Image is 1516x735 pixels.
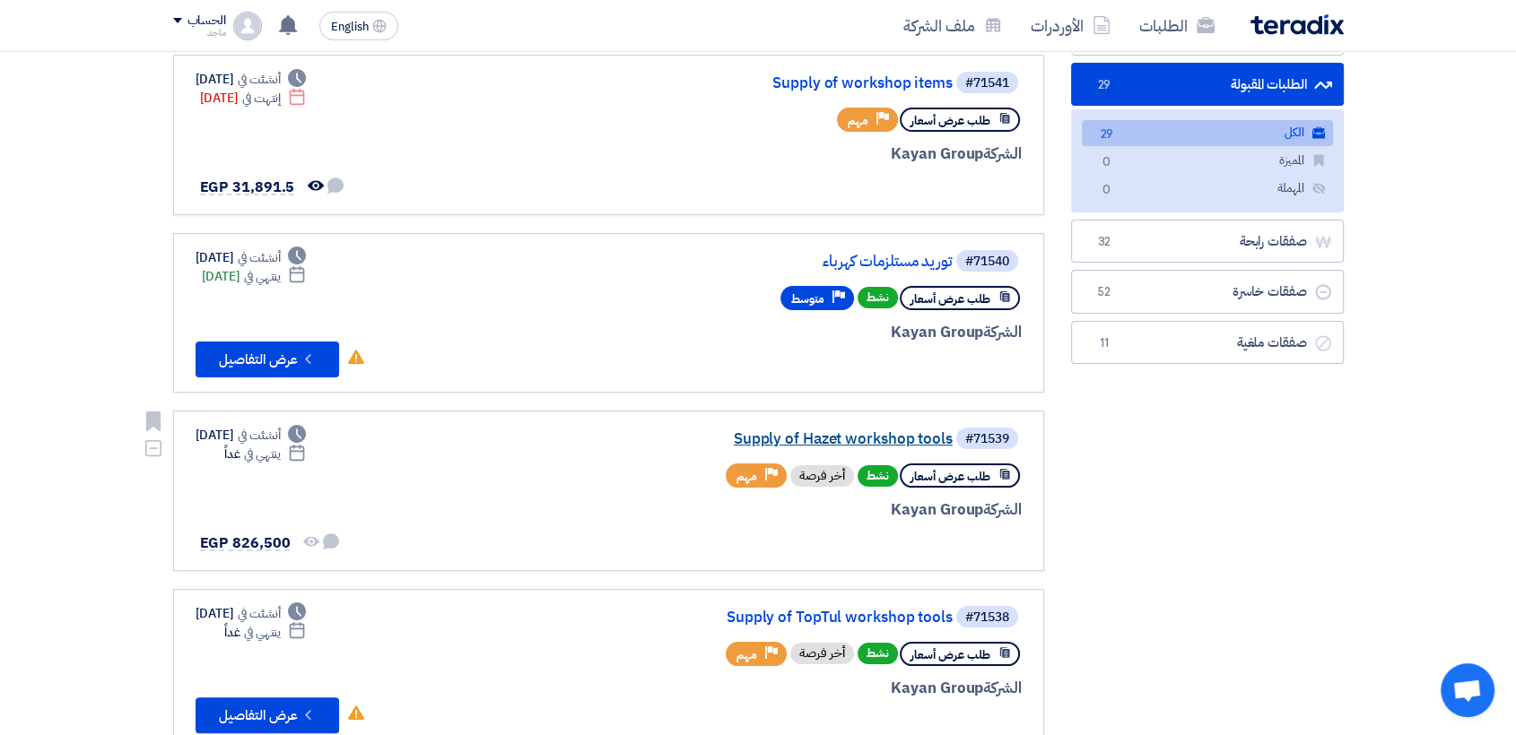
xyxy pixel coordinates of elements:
[202,267,307,286] div: [DATE]
[200,177,295,198] span: EGP 31,891.5
[910,646,990,663] span: طلب عرض أسعار
[965,255,1009,268] div: #71540
[1096,153,1118,172] span: 0
[790,465,854,487] div: أخر فرصة
[238,426,281,445] span: أنشئت في
[965,611,1009,624] div: #71538
[331,21,369,33] span: English
[196,70,307,89] div: [DATE]
[790,643,854,664] div: أخر فرصة
[736,468,757,485] span: مهم
[858,643,898,664] span: نشط
[848,112,868,129] span: مهم
[910,468,990,485] span: طلب عرض أسعار
[590,321,1022,344] div: Kayan Group
[196,248,307,267] div: [DATE]
[594,75,953,91] a: Supply of workshop items
[594,610,953,626] a: Supply of TopTul workshop tools
[590,143,1022,166] div: Kayan Group
[196,604,307,623] div: [DATE]
[965,77,1009,90] div: #71541
[910,290,990,307] span: طلب عرض أسعار
[238,248,281,267] span: أنشئت في
[1250,14,1344,35] img: Teradix logo
[1096,125,1118,144] span: 29
[1441,663,1494,717] div: Open chat
[200,532,291,554] span: EGP 826,500
[983,321,1022,343] span: الشركة
[858,465,898,487] span: نشط
[1071,220,1344,264] a: صفقات رابحة32
[1096,181,1118,200] span: 0
[1071,321,1344,365] a: صفقات ملغية11
[983,498,1022,521] span: الشركة
[889,4,1016,47] a: ملف الشركة
[196,342,339,377] button: عرض التفاصيل
[238,604,281,623] span: أنشئت في
[1082,120,1333,146] a: الكل
[187,13,226,29] div: الحساب
[858,287,898,308] span: نشط
[983,143,1022,165] span: الشركة
[173,28,226,38] div: ماجد
[1082,148,1333,174] a: المميزة
[224,445,306,463] div: غداً
[1082,176,1333,202] a: المهملة
[200,89,307,108] div: [DATE]
[1071,63,1344,107] a: الطلبات المقبولة29
[319,12,398,40] button: English
[590,498,1022,522] div: Kayan Group
[1016,4,1125,47] a: الأوردرات
[1125,4,1229,47] a: الطلبات
[590,677,1022,700] div: Kayan Group
[910,112,990,129] span: طلب عرض أسعار
[242,89,281,108] span: إنتهت في
[1093,283,1115,301] span: 52
[594,254,953,270] a: توريد مستلزمات كهرباء
[1071,270,1344,314] a: صفقات خاسرة52
[791,290,824,307] span: متوسط
[196,426,307,445] div: [DATE]
[1093,233,1115,251] span: 32
[224,623,306,642] div: غداً
[238,70,281,89] span: أنشئت في
[196,697,339,733] button: عرض التفاصيل
[983,677,1022,699] span: الشركة
[244,267,281,286] span: ينتهي في
[1093,334,1115,352] span: 11
[965,433,1009,445] div: #71539
[594,431,953,447] a: Supply of Hazet workshop tools
[233,12,262,40] img: profile_test.png
[244,445,281,463] span: ينتهي في
[244,623,281,642] span: ينتهي في
[736,646,757,663] span: مهم
[1093,76,1115,94] span: 29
